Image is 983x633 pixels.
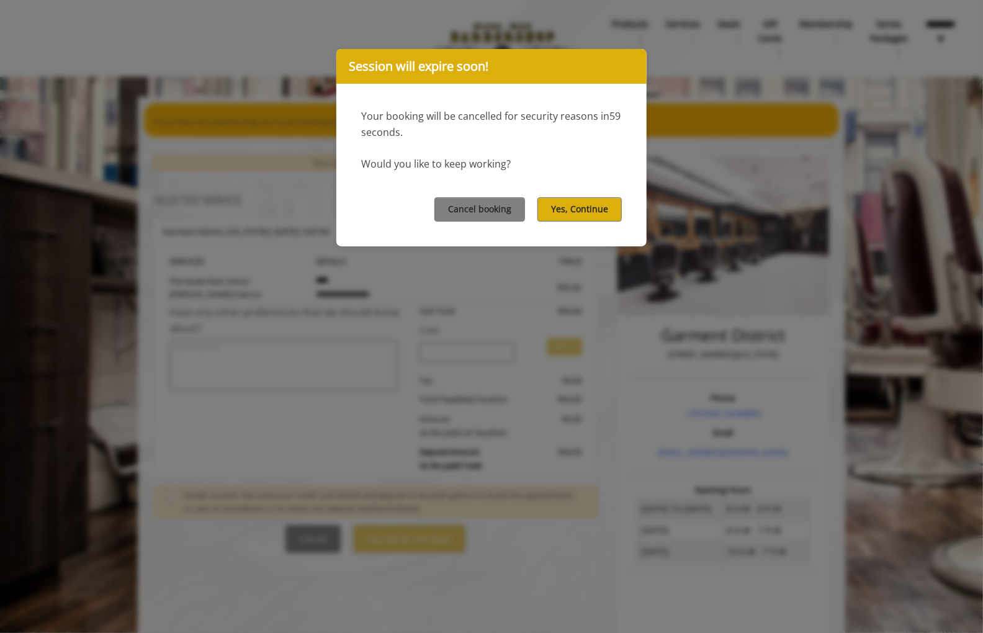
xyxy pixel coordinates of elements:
[336,49,647,84] div: Session will expire soon!
[395,125,403,139] span: s.
[361,109,621,139] span: 59 second
[434,197,525,222] button: Cancel booking
[537,197,622,222] button: Yes, Continue
[336,84,647,172] div: Your booking will be cancelled for security reasons in Would you like to keep working?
